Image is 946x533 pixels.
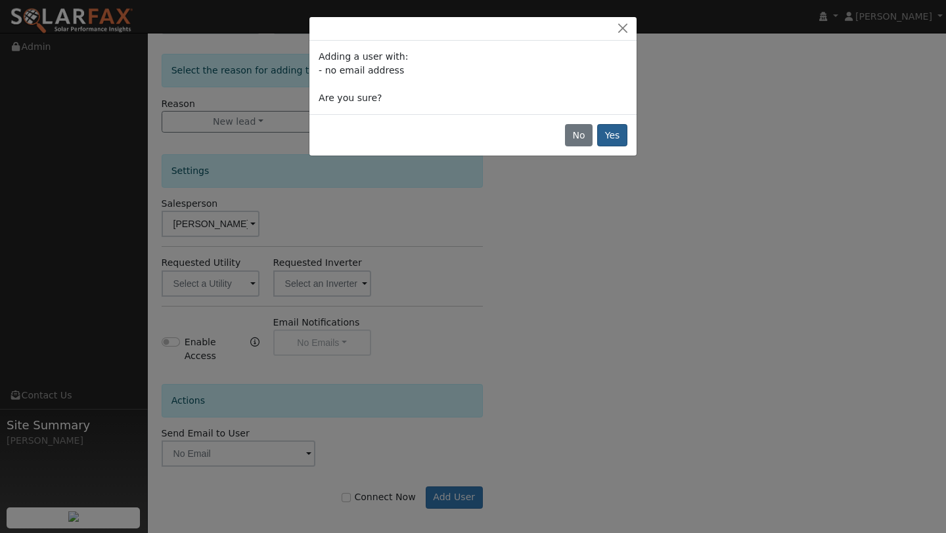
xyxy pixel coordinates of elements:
[319,93,382,103] span: Are you sure?
[614,22,632,35] button: Close
[319,51,408,62] span: Adding a user with:
[319,65,404,75] span: - no email address
[565,124,593,146] button: No
[597,124,627,146] button: Yes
